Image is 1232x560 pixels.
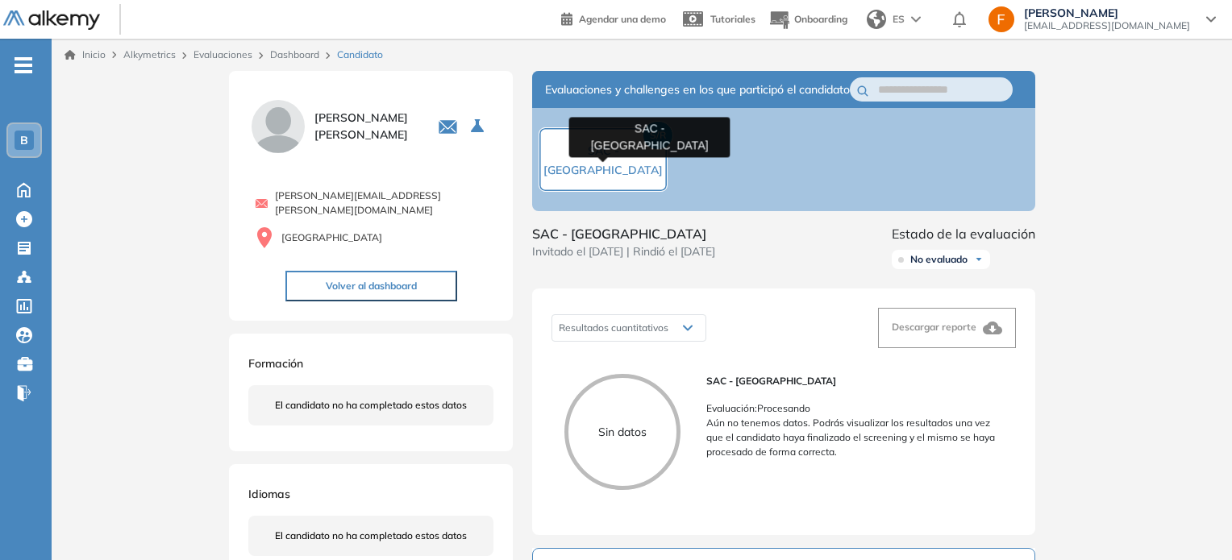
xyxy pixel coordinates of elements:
[794,13,847,25] span: Onboarding
[867,10,886,29] img: world
[1024,19,1190,32] span: [EMAIL_ADDRESS][DOMAIN_NAME]
[248,97,308,156] img: PROFILE_MENU_LOGO_USER
[911,16,921,23] img: arrow
[706,401,1003,416] p: Evaluación : Procesando
[878,308,1016,348] button: Descargar reporte
[464,112,493,141] button: Seleccione la evaluación activa
[1024,6,1190,19] span: [PERSON_NAME]
[123,48,176,60] span: Alkymetrics
[892,321,976,333] span: Descargar reporte
[20,134,28,147] span: B
[65,48,106,62] a: Inicio
[248,487,290,501] span: Idiomas
[910,253,968,266] span: No evaluado
[194,48,252,60] a: Evaluaciones
[768,2,847,37] button: Onboarding
[1151,483,1232,560] iframe: Chat Widget
[974,255,984,264] img: Ícono de flecha
[892,224,1035,243] span: Estado de la evaluación
[337,48,383,62] span: Candidato
[545,81,850,98] span: Evaluaciones y challenges en los que participó el candidato
[248,356,303,371] span: Formación
[275,189,493,218] span: [PERSON_NAME][EMAIL_ADDRESS][PERSON_NAME][DOMAIN_NAME]
[532,224,715,243] span: SAC - [GEOGRAPHIC_DATA]
[569,117,730,157] div: SAC - [GEOGRAPHIC_DATA]
[1151,483,1232,560] div: Widget de chat
[281,230,382,245] span: [GEOGRAPHIC_DATA]
[3,10,100,31] img: Logo
[270,48,319,60] a: Dashboard
[706,374,1003,388] span: SAC - [GEOGRAPHIC_DATA]
[568,424,676,441] p: Sin datos
[532,243,715,260] span: Invitado el [DATE] | Rindió el [DATE]
[579,13,666,25] span: Agendar una demo
[15,64,32,67] i: -
[710,13,755,25] span: Tutoriales
[561,8,666,27] a: Agendar una demo
[893,12,905,27] span: ES
[275,398,467,413] span: El candidato no ha completado estos datos
[706,416,1003,459] p: Aún no tenemos datos. Podrás visualizar los resultados una vez que el candidato haya finalizado e...
[285,271,457,301] button: Volver al dashboard
[314,110,418,143] span: [PERSON_NAME] [PERSON_NAME]
[559,321,668,334] span: Resultados cuantitativos
[275,529,467,543] span: El candidato no ha completado estos datos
